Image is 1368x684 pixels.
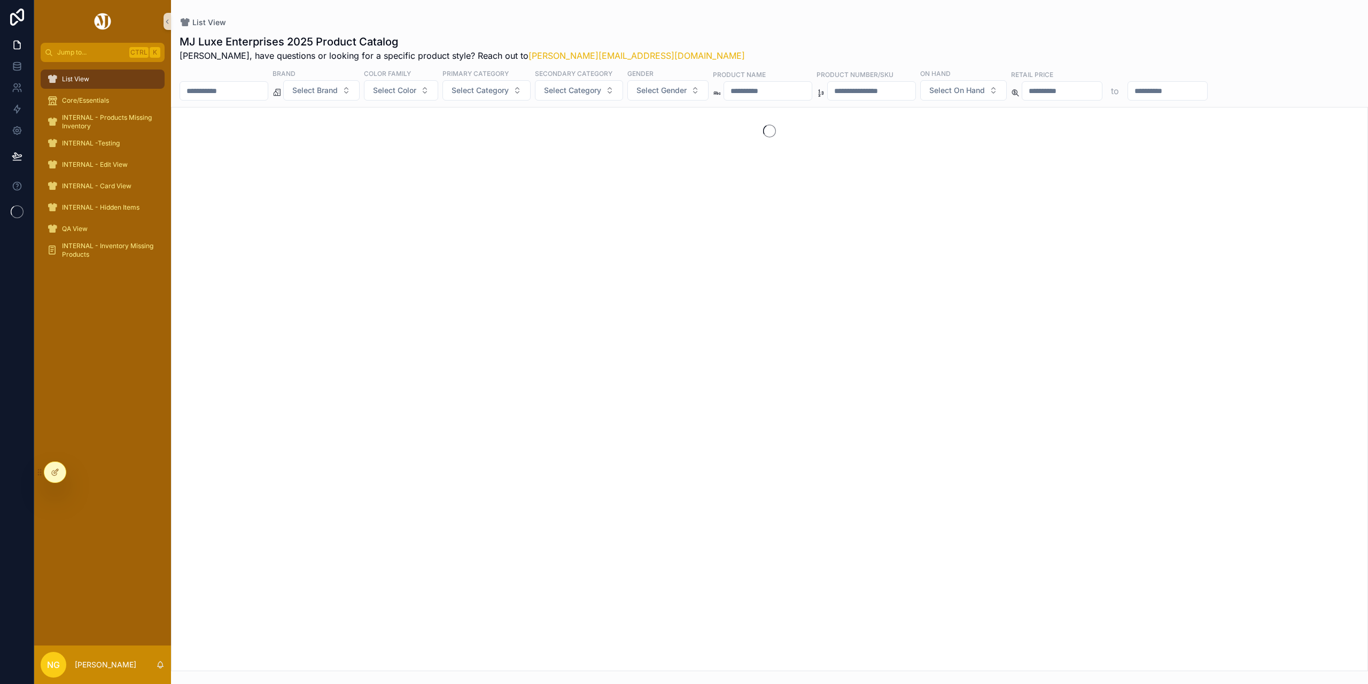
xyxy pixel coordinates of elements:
[41,112,165,132] a: INTERNAL - Products Missing Inventory
[41,176,165,196] a: INTERNAL - Card View
[62,182,131,190] span: INTERNAL - Card View
[442,80,531,101] button: Select Button
[373,85,416,96] span: Select Color
[180,17,226,28] a: List View
[292,85,338,96] span: Select Brand
[41,70,165,89] a: List View
[636,85,687,96] span: Select Gender
[62,160,128,169] span: INTERNAL - Edit View
[41,43,165,62] button: Jump to...CtrlK
[920,80,1007,101] button: Select Button
[1111,84,1119,97] p: to
[62,96,109,105] span: Core/Essentials
[129,47,149,58] span: Ctrl
[364,68,411,78] label: Color Family
[180,34,745,49] h1: MJ Luxe Enterprises 2025 Product Catalog
[920,68,951,78] label: On Hand
[62,242,154,259] span: INTERNAL - Inventory Missing Products
[929,85,985,96] span: Select On Hand
[452,85,509,96] span: Select Category
[41,241,165,260] a: INTERNAL - Inventory Missing Products
[41,155,165,174] a: INTERNAL - Edit View
[273,68,296,78] label: Brand
[75,659,136,670] p: [PERSON_NAME]
[364,80,438,101] button: Select Button
[34,62,171,274] div: scrollable content
[192,17,226,28] span: List View
[62,113,154,130] span: INTERNAL - Products Missing Inventory
[544,85,601,96] span: Select Category
[62,75,89,83] span: List View
[62,203,139,212] span: INTERNAL - Hidden Items
[41,198,165,217] a: INTERNAL - Hidden Items
[41,134,165,153] a: INTERNAL -Testing
[442,68,509,78] label: Primary Category
[92,13,113,30] img: App logo
[817,70,893,79] label: Product Number/SKU
[535,68,612,78] label: Secondary Category
[627,80,709,101] button: Select Button
[528,50,745,61] a: [PERSON_NAME][EMAIL_ADDRESS][DOMAIN_NAME]
[62,225,88,233] span: QA View
[57,48,125,57] span: Jump to...
[62,139,120,148] span: INTERNAL -Testing
[151,48,159,57] span: K
[41,219,165,239] a: QA View
[713,70,766,79] label: Product Name
[627,68,654,78] label: Gender
[1011,70,1053,79] label: Retail Price
[47,658,60,671] span: NG
[283,80,360,101] button: Select Button
[41,91,165,110] a: Core/Essentials
[535,80,623,101] button: Select Button
[180,49,745,62] span: [PERSON_NAME], have questions or looking for a specific product style? Reach out to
